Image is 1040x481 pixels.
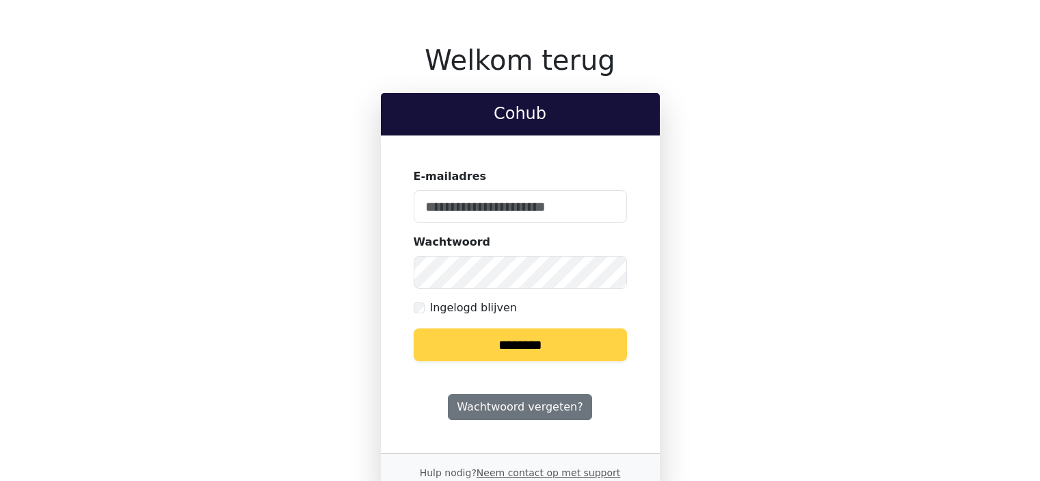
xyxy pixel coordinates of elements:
label: E-mailadres [414,168,487,185]
small: Hulp nodig? [420,467,621,478]
h2: Cohub [392,104,649,124]
a: Neem contact op met support [477,467,620,478]
label: Ingelogd blijven [430,300,517,316]
a: Wachtwoord vergeten? [448,394,591,420]
label: Wachtwoord [414,234,491,250]
h1: Welkom terug [381,44,660,77]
